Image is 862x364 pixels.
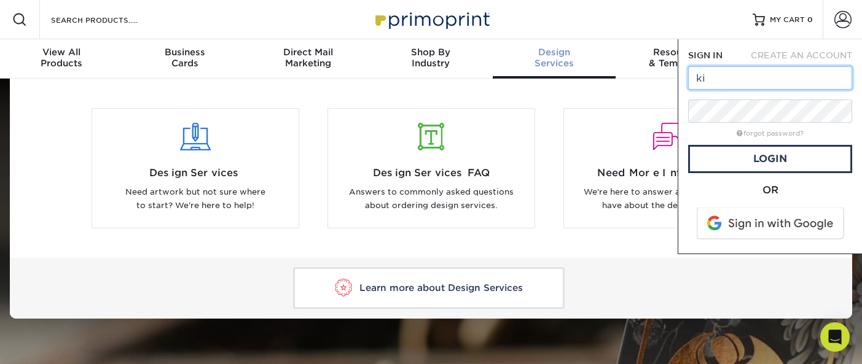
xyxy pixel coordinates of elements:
div: Marketing [246,47,369,69]
span: Shop By [369,47,492,58]
p: Need artwork but not sure where to start? We're here to help! [101,185,289,213]
span: 0 [807,15,813,24]
img: Primoprint [370,6,493,33]
a: BusinessCards [123,39,246,79]
a: Design Services FAQ Answers to commonly asked questions about ordering design services. [323,108,540,228]
span: MY CART [770,15,805,25]
p: Answers to commonly asked questions about ordering design services. [337,185,525,213]
span: Learn more about Design Services [359,282,523,293]
div: Cards [123,47,246,69]
span: Resources [616,47,739,58]
a: Shop ByIndustry [369,39,492,79]
div: Open Intercom Messenger [820,322,850,352]
span: Business [123,47,246,58]
span: Direct Mail [246,47,369,58]
a: Design Services Need artwork but not sure where to start? We're here to help! [87,108,304,228]
span: Need More Information? [573,166,761,180]
input: SEARCH PRODUCTS..... [50,12,170,27]
input: Email [688,66,852,90]
div: Services [493,47,616,69]
div: Industry [369,47,492,69]
a: Need More Information? We're here to answer any questions you have about the design process. [558,108,776,228]
p: We're here to answer any questions you have about the design process. [573,185,761,213]
a: forgot password? [737,130,804,137]
span: CREATE AN ACCOUNT [751,50,852,60]
span: Design [493,47,616,58]
a: Learn more about Design Services [293,268,565,309]
div: & Templates [616,47,739,69]
div: OR [688,183,852,198]
a: Direct MailMarketing [246,39,369,79]
a: DesignServices [493,39,616,79]
span: Design Services FAQ [337,166,525,180]
a: Login [688,145,852,173]
span: SIGN IN [688,50,723,60]
span: Design Services [101,166,289,180]
a: Resources& Templates [616,39,739,79]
